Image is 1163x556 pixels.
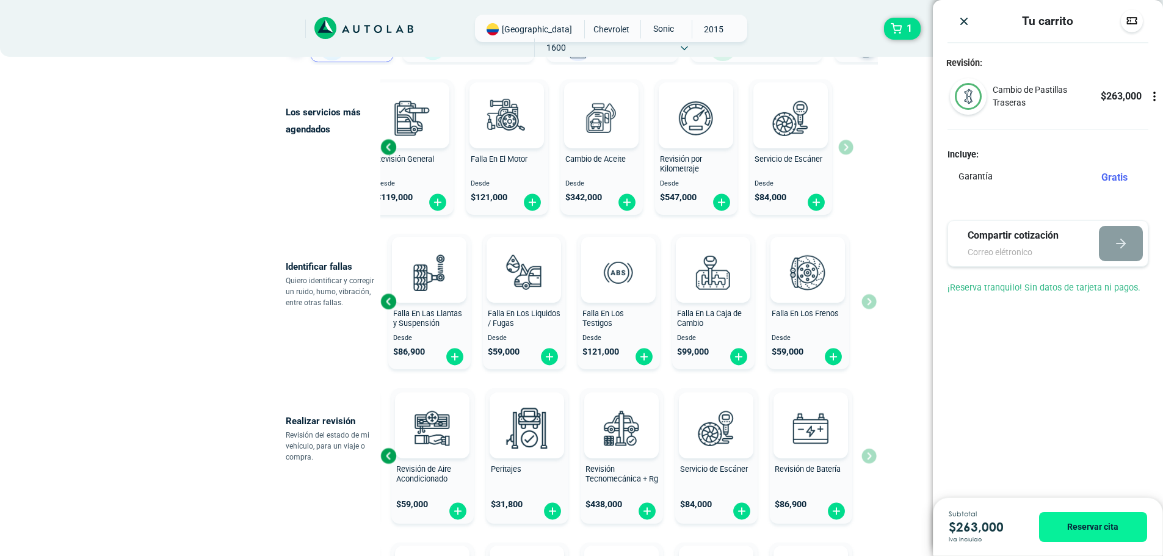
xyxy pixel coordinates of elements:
[582,309,624,328] span: Falla En Los Testigos
[405,401,459,455] img: aire_acondicionado-v3.svg
[371,79,454,215] button: Revisión General Desde $119,000
[402,245,456,299] img: diagnostic_suspension-v3.svg
[772,309,839,318] span: Falla En Los Frenos
[286,258,380,275] p: Identificar fallas
[949,511,1021,518] span: Subtotal
[379,138,397,156] div: Previous slide
[286,104,380,138] p: Los servicios más agendados
[617,193,637,212] img: fi_plus-circle2.svg
[949,536,982,543] span: Iva incluido
[695,239,731,276] img: AD0BCuuxAAAAAElFTkSuQmCC
[958,15,970,27] img: close icon
[677,347,709,357] span: $ 99,000
[585,464,658,484] span: Revisión Tecnomecánica + Rg
[582,347,619,357] span: $ 121,000
[698,395,734,431] img: AD0BCuuxAAAAAElFTkSuQmCC
[583,85,620,121] img: AD0BCuuxAAAAAElFTkSuQmCC
[792,395,829,431] img: AD0BCuuxAAAAAElFTkSuQmCC
[565,192,602,203] span: $ 342,000
[393,309,462,328] span: Falla En Las Llantas y Suspensión
[376,180,449,188] span: Desde
[411,239,447,276] img: AD0BCuuxAAAAAElFTkSuQmCC
[376,154,434,164] span: Revisión General
[500,401,554,455] img: peritaje-v3.svg
[471,154,527,164] span: Falla En El Motor
[471,192,507,203] span: $ 121,000
[523,193,542,212] img: fi_plus-circle2.svg
[947,150,1148,160] h4: Incluye:
[286,275,380,308] p: Quiero identificar y corregir un ruido, humo, vibración, entre otras fallas.
[560,79,643,215] button: Cambio de Aceite Desde $342,000
[445,347,465,366] img: fi_plus-circle2.svg
[428,193,447,212] img: fi_plus-circle2.svg
[396,499,428,510] span: $ 59,000
[509,395,545,431] img: AD0BCuuxAAAAAElFTkSuQmCC
[677,309,742,328] span: Falla En La Caja de Cambio
[675,388,758,524] button: Servicio de Escáner $84,000
[487,23,499,35] img: Flag of COLOMBIA
[680,499,712,510] span: $ 84,000
[565,154,626,164] span: Cambio de Aceite
[660,192,697,203] span: $ 547,000
[488,309,560,328] span: Falla En Los Liquidos / Fugas
[680,464,748,474] span: Servicio de Escáner
[600,239,637,276] img: AD0BCuuxAAAAAElFTkSuQmCC
[488,347,520,357] span: $ 59,000
[286,413,380,430] p: Realizar revisión
[595,401,648,455] img: revision_tecno_mecanica-v3.svg
[486,388,568,524] button: Peritajes $31,800
[578,234,660,369] button: Falla En Los Testigos Desde $121,000
[933,281,1163,309] div: ¡Reserva tranquilo! Sin datos de tarjeta ni pagos.
[448,502,468,521] img: fi_plus-circle2.svg
[1126,15,1138,27] img: Descuentos code image
[590,20,633,38] span: CHEVROLET
[379,447,397,465] div: Previous slide
[385,91,439,145] img: revision_general-v3.svg
[483,234,565,369] button: Falla En Los Liquidos / Fugas Desde $59,000
[933,58,1163,68] h4: Revisión:
[672,234,755,369] button: Falla En La Caja de Cambio Desde $99,000
[824,347,843,366] img: fi_plus-circle2.svg
[806,193,826,212] img: fi_plus-circle2.svg
[784,401,838,455] img: cambio_bateria-v3.svg
[755,180,827,188] span: Desde
[376,192,413,203] span: $ 119,000
[772,347,803,357] span: $ 59,000
[660,154,702,174] span: Revisión por Kilometraje
[502,23,572,35] span: [GEOGRAPHIC_DATA]
[686,245,740,299] img: diagnostic_caja-de-cambios-v3.svg
[770,388,852,524] button: Revisión de Batería $86,900
[958,15,970,27] button: Close
[968,246,1076,259] input: Correo elétronico
[585,499,622,510] span: $ 438,000
[488,334,560,342] span: Desde
[1101,89,1142,104] p: $ 263,000
[540,347,559,366] img: fi_plus-circle2.svg
[637,502,657,521] img: fi_plus-circle2.svg
[678,85,714,121] img: AD0BCuuxAAAAAElFTkSuQmCC
[993,84,1100,109] p: Cambio de Pastillas Traseras
[394,85,430,121] img: AD0BCuuxAAAAAElFTkSuQmCC
[1101,170,1137,185] div: Gratis
[471,180,543,188] span: Desde
[574,91,628,145] img: cambio_de_aceite-v3.svg
[286,430,380,463] p: Revisión del estado de mi vehículo, para un viaje o compra.
[781,245,835,299] img: diagnostic_disco-de-freno-v3.svg
[592,245,645,299] img: diagnostic_diagnostic_abs-v3.svg
[641,20,684,37] span: SONIC
[968,228,1076,243] p: Compartir cotización
[660,180,733,188] span: Desde
[764,91,817,145] img: escaner-v3.svg
[884,18,921,40] button: 1
[949,518,1021,536] p: $ 263,000
[379,292,397,311] div: Previous slide
[677,334,750,342] span: Desde
[393,334,466,342] span: Desde
[414,395,451,431] img: AD0BCuuxAAAAAElFTkSuQmCC
[669,91,723,145] img: revision_por_kilometraje-v3.svg
[582,334,655,342] span: Desde
[750,79,832,215] button: Servicio de Escáner Desde $84,000
[393,347,425,357] span: $ 86,900
[543,502,562,521] img: fi_plus-circle2.svg
[729,347,748,366] img: fi_plus-circle2.svg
